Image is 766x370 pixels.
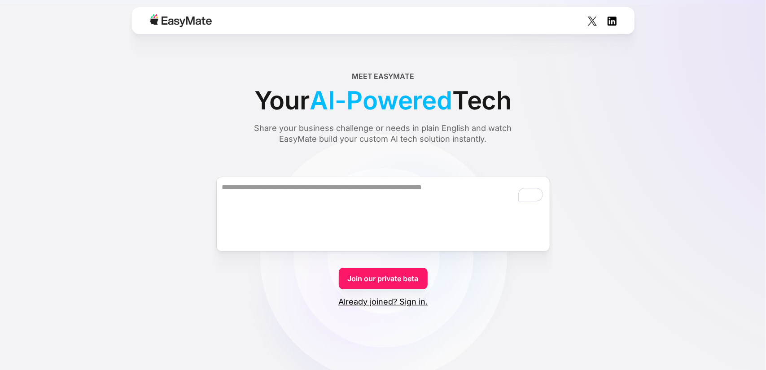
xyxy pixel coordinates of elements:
img: Social Icon [588,17,597,26]
textarea: To enrich screen reader interactions, please activate Accessibility in Grammarly extension settings [216,177,550,252]
a: Join our private beta [339,268,428,289]
a: Already joined? Sign in. [338,296,428,307]
img: Social Icon [608,17,617,26]
div: Your [254,82,512,119]
form: Form [60,161,706,307]
span: Tech [452,82,512,119]
div: Share your business challenge or needs in plain English and watch EasyMate build your custom AI t... [237,123,529,144]
div: Meet EasyMate [352,71,414,82]
span: AI-Powered [310,82,452,119]
img: Easymate logo [150,14,212,27]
